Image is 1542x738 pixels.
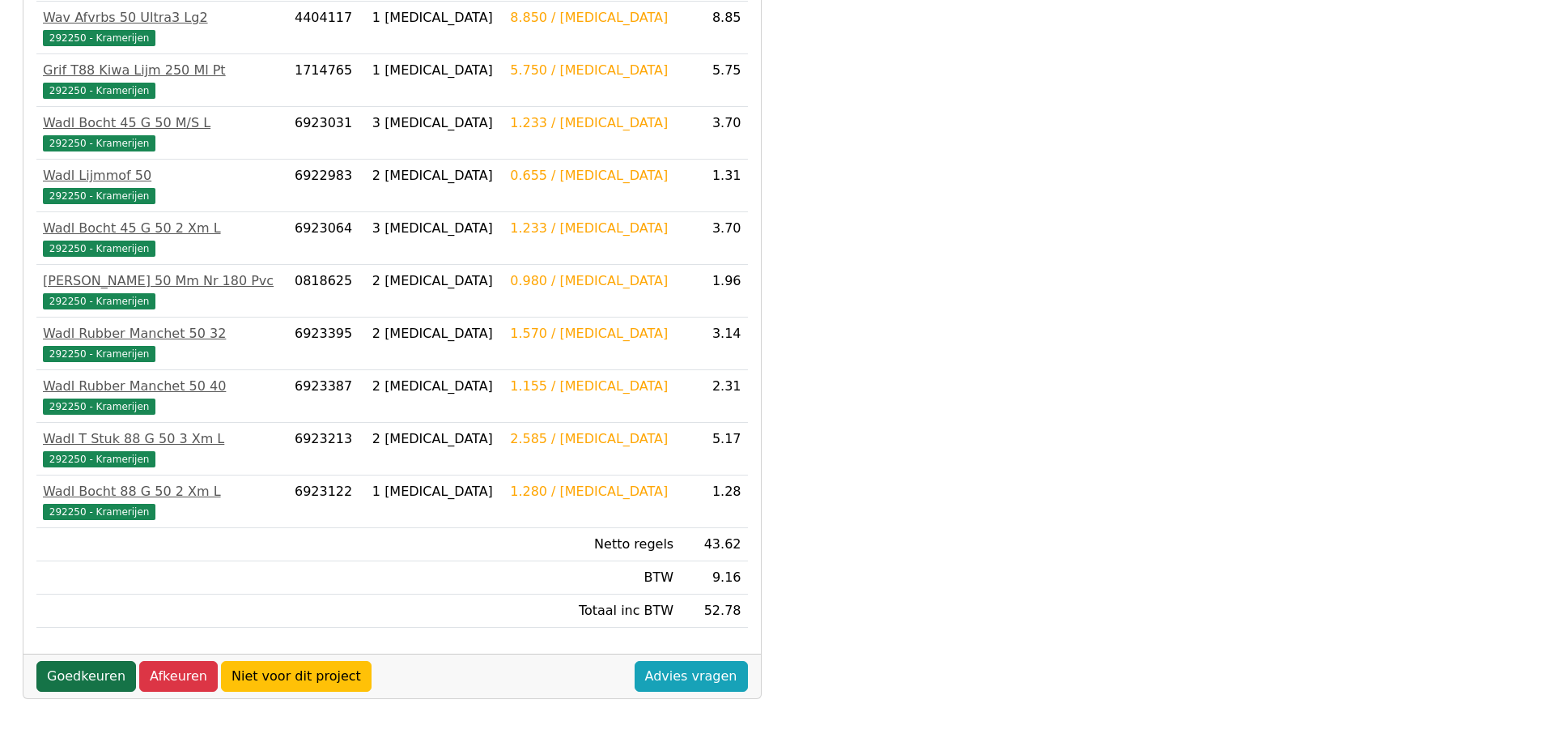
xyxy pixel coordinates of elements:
div: 1.233 / [MEDICAL_DATA] [510,219,673,238]
div: Grif T88 Kiwa Lijm 250 Ml Pt [43,61,282,80]
span: 292250 - Kramerijen [43,399,155,415]
td: 9.16 [680,561,747,595]
td: 5.17 [680,423,747,476]
div: 2 [MEDICAL_DATA] [372,429,497,449]
td: 3.70 [680,212,747,265]
div: 1.233 / [MEDICAL_DATA] [510,113,673,133]
td: 1.28 [680,476,747,528]
span: 292250 - Kramerijen [43,188,155,204]
div: 2 [MEDICAL_DATA] [372,377,497,396]
div: [PERSON_NAME] 50 Mm Nr 180 Pvc [43,271,282,291]
td: 2.31 [680,370,747,423]
span: 292250 - Kramerijen [43,293,155,309]
div: Wadl Bocht 45 G 50 M/S L [43,113,282,133]
div: 0.980 / [MEDICAL_DATA] [510,271,673,291]
td: 8.85 [680,2,747,54]
span: 292250 - Kramerijen [43,451,155,467]
td: 3.14 [680,318,747,370]
span: 292250 - Kramerijen [43,83,155,99]
div: 1 [MEDICAL_DATA] [372,8,497,28]
a: Afkeuren [139,661,218,692]
span: 292250 - Kramerijen [43,30,155,46]
span: 292250 - Kramerijen [43,346,155,362]
td: 3.70 [680,107,747,160]
a: Advies vragen [635,661,748,692]
div: Wadl T Stuk 88 G 50 3 Xm L [43,429,282,449]
div: 2.585 / [MEDICAL_DATA] [510,429,673,449]
div: Wadl Bocht 45 G 50 2 Xm L [43,219,282,238]
td: 6923064 [288,212,366,265]
a: Wadl Rubber Manchet 50 40292250 - Kramerijen [43,377,282,416]
td: 0818625 [288,265,366,318]
td: Totaal inc BTW [503,595,680,628]
div: 2 [MEDICAL_DATA] [372,271,497,291]
div: 1.155 / [MEDICAL_DATA] [510,377,673,396]
div: 5.750 / [MEDICAL_DATA] [510,61,673,80]
div: 8.850 / [MEDICAL_DATA] [510,8,673,28]
td: 5.75 [680,54,747,107]
div: 3 [MEDICAL_DATA] [372,219,497,238]
td: BTW [503,561,680,595]
td: 43.62 [680,528,747,561]
span: 292250 - Kramerijen [43,504,155,520]
div: 1.280 / [MEDICAL_DATA] [510,482,673,501]
div: Wadl Rubber Manchet 50 32 [43,324,282,343]
a: Grif T88 Kiwa Lijm 250 Ml Pt292250 - Kramerijen [43,61,282,100]
a: Wadl T Stuk 88 G 50 3 Xm L292250 - Kramerijen [43,429,282,468]
span: 292250 - Kramerijen [43,241,155,257]
td: Netto regels [503,528,680,561]
a: Wadl Bocht 88 G 50 2 Xm L292250 - Kramerijen [43,482,282,521]
div: 1 [MEDICAL_DATA] [372,482,497,501]
a: [PERSON_NAME] 50 Mm Nr 180 Pvc292250 - Kramerijen [43,271,282,310]
div: 1 [MEDICAL_DATA] [372,61,497,80]
a: Wadl Bocht 45 G 50 2 Xm L292250 - Kramerijen [43,219,282,258]
td: 1.96 [680,265,747,318]
td: 6923395 [288,318,366,370]
div: 3 [MEDICAL_DATA] [372,113,497,133]
div: 0.655 / [MEDICAL_DATA] [510,166,673,186]
a: Wadl Lijmmof 50292250 - Kramerijen [43,166,282,205]
td: 6923213 [288,423,366,476]
td: 6923031 [288,107,366,160]
a: Wadl Rubber Manchet 50 32292250 - Kramerijen [43,324,282,363]
div: 2 [MEDICAL_DATA] [372,324,497,343]
td: 6923387 [288,370,366,423]
a: Wadl Bocht 45 G 50 M/S L292250 - Kramerijen [43,113,282,152]
td: 1714765 [288,54,366,107]
td: 1.31 [680,160,747,212]
span: 292250 - Kramerijen [43,135,155,151]
td: 6923122 [288,476,366,528]
td: 52.78 [680,595,747,628]
div: 2 [MEDICAL_DATA] [372,166,497,186]
td: 6922983 [288,160,366,212]
div: Wadl Lijmmof 50 [43,166,282,186]
a: Wav Afvrbs 50 Ultra3 Lg2292250 - Kramerijen [43,8,282,47]
td: 4404117 [288,2,366,54]
div: Wadl Rubber Manchet 50 40 [43,377,282,396]
div: 1.570 / [MEDICAL_DATA] [510,324,673,343]
div: Wadl Bocht 88 G 50 2 Xm L [43,482,282,501]
a: Niet voor dit project [221,661,372,692]
div: Wav Afvrbs 50 Ultra3 Lg2 [43,8,282,28]
a: Goedkeuren [36,661,136,692]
